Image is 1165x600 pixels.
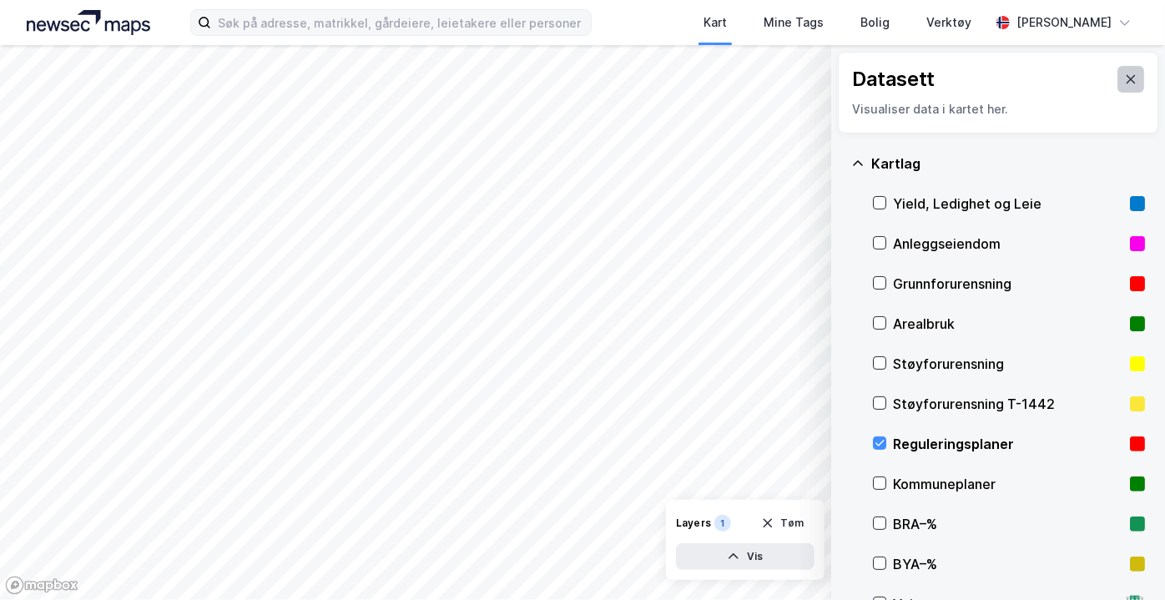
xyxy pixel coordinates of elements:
[1082,520,1165,600] iframe: Chat Widget
[871,154,1145,174] div: Kartlag
[764,13,824,33] div: Mine Tags
[893,434,1123,454] div: Reguleringsplaner
[893,234,1123,254] div: Anleggseiendom
[1016,13,1112,33] div: [PERSON_NAME]
[893,554,1123,574] div: BYA–%
[893,274,1123,294] div: Grunnforurensning
[27,10,150,35] img: logo.a4113a55bc3d86da70a041830d287a7e.svg
[893,194,1123,214] div: Yield, Ledighet og Leie
[676,517,711,530] div: Layers
[926,13,971,33] div: Verktøy
[893,354,1123,374] div: Støyforurensning
[893,394,1123,414] div: Støyforurensning T-1442
[704,13,727,33] div: Kart
[5,576,78,595] a: Mapbox homepage
[893,314,1123,334] div: Arealbruk
[893,514,1123,534] div: BRA–%
[893,474,1123,494] div: Kommuneplaner
[211,10,591,35] input: Søk på adresse, matrikkel, gårdeiere, leietakere eller personer
[714,515,731,532] div: 1
[852,66,935,93] div: Datasett
[852,99,1144,119] div: Visualiser data i kartet her.
[1082,520,1165,600] div: Kontrollprogram for chat
[750,510,814,537] button: Tøm
[860,13,890,33] div: Bolig
[676,543,814,570] button: Vis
